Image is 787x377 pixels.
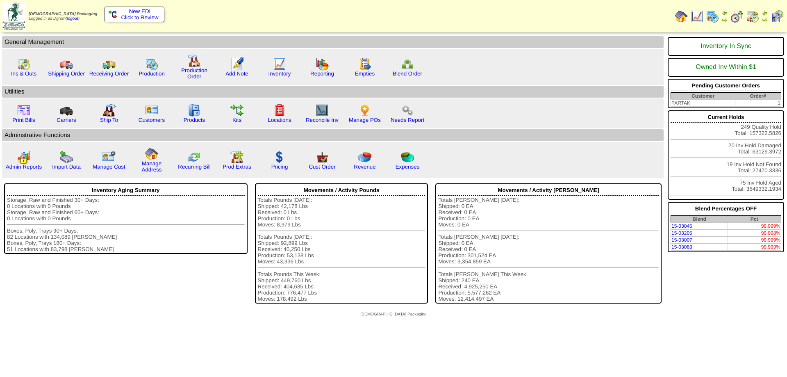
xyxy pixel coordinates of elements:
span: New EDI [129,8,151,14]
span: [DEMOGRAPHIC_DATA] Packaging [29,12,97,16]
img: locations.gif [273,104,286,117]
img: pie_chart.png [358,151,371,164]
div: Inventory Aging Summary [7,185,245,196]
img: home.gif [675,10,688,23]
img: invoice2.gif [17,104,30,117]
img: truck.gif [60,57,73,71]
td: General Management [2,36,664,48]
a: New EDI Click to Review [109,8,160,21]
a: (logout) [66,16,80,21]
th: Order# [735,93,781,100]
img: pie_chart2.png [401,151,414,164]
img: graph2.png [17,151,30,164]
img: calendarinout.gif [17,57,30,71]
a: Kits [232,117,241,123]
a: Admin Reports [6,164,42,170]
a: 15-03007 [671,237,692,243]
div: Movements / Activity [PERSON_NAME] [438,185,659,196]
img: ediSmall.gif [109,10,117,18]
img: workorder.gif [358,57,371,71]
a: Receiving Order [89,71,129,77]
td: 99.999% [728,244,781,251]
a: Shipping Order [48,71,85,77]
img: factory2.gif [102,104,116,117]
a: 15-03045 [671,223,692,229]
a: Recurring Bill [178,164,210,170]
td: 1 [735,100,781,107]
img: po.png [358,104,371,117]
a: Prod Extras [223,164,251,170]
img: dollar.gif [273,151,286,164]
th: Blend [671,216,728,223]
a: Production [139,71,165,77]
th: Pct [728,216,781,223]
td: PARTAK [671,100,735,107]
img: cust_order.png [316,151,329,164]
div: Inventory In Sync [671,39,781,54]
td: 99.998% [728,230,781,237]
a: Locations [268,117,291,123]
a: Pricing [271,164,288,170]
img: line_graph2.gif [316,104,329,117]
a: Empties [355,71,375,77]
img: factory.gif [188,54,201,67]
a: Ship To [100,117,118,123]
img: managecust.png [102,151,117,164]
a: Print Bills [12,117,35,123]
td: 99.999% [728,237,781,244]
a: Reconcile Inv [306,117,339,123]
a: Blend Order [393,71,422,77]
a: Manage Cust [93,164,125,170]
a: Reporting [310,71,334,77]
img: truck2.gif [102,57,116,71]
img: network.png [401,57,414,71]
span: [DEMOGRAPHIC_DATA] Packaging [360,312,426,317]
a: Needs Report [391,117,424,123]
a: Products [184,117,205,123]
img: calendarinout.gif [746,10,759,23]
div: Owned Inv Within $1 [671,59,781,75]
div: Current Holds [671,112,781,123]
img: line_graph.gif [690,10,703,23]
img: reconcile.gif [188,151,201,164]
img: arrowleft.gif [762,10,768,16]
td: 99.999% [728,223,781,230]
a: Cust Order [309,164,335,170]
img: prodextras.gif [230,151,243,164]
img: orders.gif [230,57,243,71]
a: Customers [139,117,165,123]
img: arrowright.gif [762,16,768,23]
a: 15-03205 [671,230,692,236]
a: Production Order [181,67,207,80]
a: Add Note [225,71,248,77]
div: Storage, Raw and Finished 30+ Days: 0 Locations with 0 Pounds Storage, Raw and Finished 60+ Days:... [7,197,245,252]
td: Adminstrative Functions [2,129,664,141]
div: 249 Quality Hold Total: 157322.5826 20 Inv Hold Damaged Total: 63129.3972 19 Inv Hold Not Found T... [668,110,784,200]
th: Customer [671,93,735,100]
td: Utilities [2,86,664,98]
a: Inventory [268,71,291,77]
a: Ins & Outs [11,71,36,77]
a: Manage Address [142,160,162,173]
img: zoroco-logo-small.webp [2,2,25,30]
img: cabinet.gif [188,104,201,117]
a: 15-03083 [671,244,692,250]
a: Expenses [396,164,420,170]
div: Totals Pounds [DATE]: Shipped: 42,178 Lbs Received: 0 Lbs Production: 0 Lbs Moves: 8,979 Lbs Tota... [258,197,425,302]
img: graph.gif [316,57,329,71]
a: Carriers [57,117,76,123]
img: home.gif [145,147,158,160]
img: truck3.gif [60,104,73,117]
img: calendarprod.gif [145,57,158,71]
div: Blend Percentages OFF [671,203,781,214]
div: Totals [PERSON_NAME] [DATE]: Shipped: 0 EA Received: 0 EA Production: 0 EA Moves: 0 EA Totals [PE... [438,197,659,302]
span: Logged in as Dgroth [29,12,97,21]
img: calendarcustomer.gif [771,10,784,23]
div: Pending Customer Orders [671,80,781,91]
img: import.gif [60,151,73,164]
img: arrowleft.gif [721,10,728,16]
div: Movements / Activity Pounds [258,185,425,196]
a: Manage POs [349,117,381,123]
img: calendarblend.gif [730,10,744,23]
a: Revenue [354,164,375,170]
